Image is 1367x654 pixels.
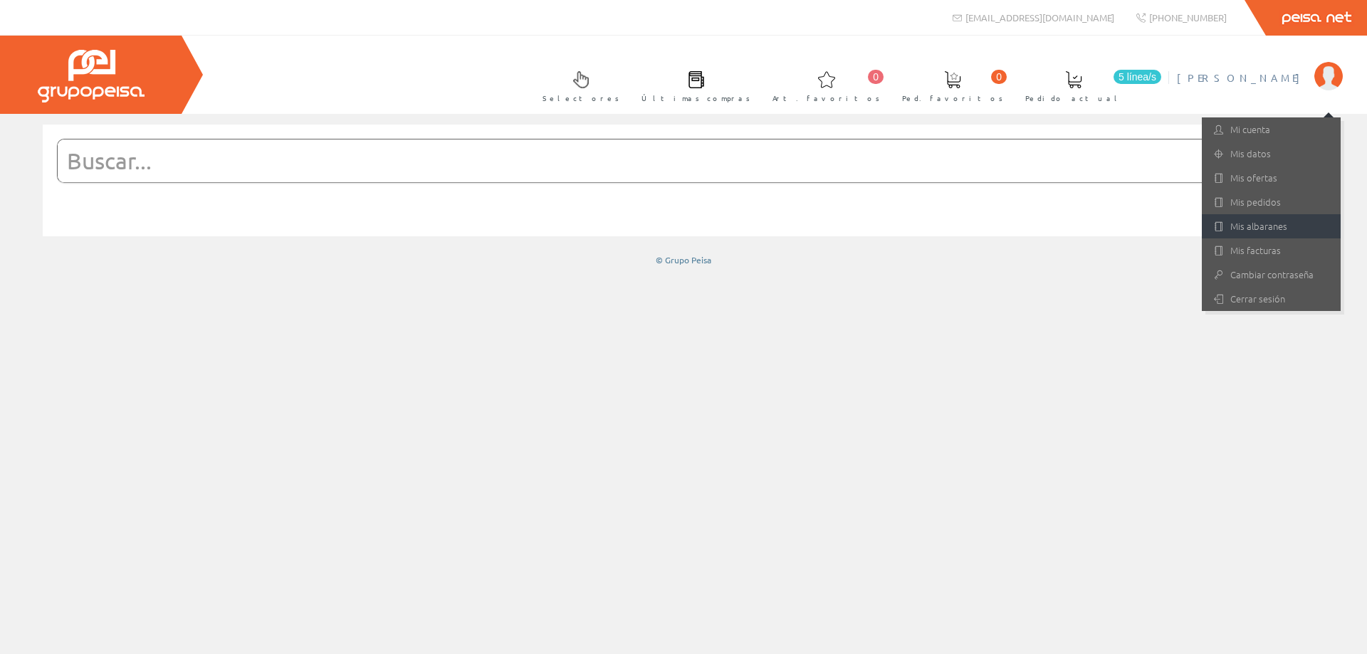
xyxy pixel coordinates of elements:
a: Mi cuenta [1202,117,1341,142]
a: 5 línea/s Pedido actual [1011,59,1165,111]
span: Ped. favoritos [902,91,1003,105]
span: Selectores [543,91,619,105]
a: Mis albaranes [1202,214,1341,238]
input: Buscar... [58,139,1274,182]
span: Últimas compras [641,91,750,105]
a: Mis facturas [1202,238,1341,263]
span: [PHONE_NUMBER] [1149,11,1227,23]
a: Mis pedidos [1202,190,1341,214]
a: Últimas compras [627,59,758,111]
span: [PERSON_NAME] [1177,70,1307,85]
span: 5 línea/s [1114,70,1161,84]
div: © Grupo Peisa [43,254,1324,266]
a: Cerrar sesión [1202,287,1341,311]
span: 0 [991,70,1007,84]
a: Selectores [528,59,627,111]
img: Grupo Peisa [38,50,145,102]
span: 0 [868,70,884,84]
a: Mis datos [1202,142,1341,166]
span: Pedido actual [1025,91,1122,105]
a: Cambiar contraseña [1202,263,1341,287]
a: [PERSON_NAME] [1177,59,1343,73]
span: Art. favoritos [772,91,880,105]
a: Mis ofertas [1202,166,1341,190]
span: [EMAIL_ADDRESS][DOMAIN_NAME] [965,11,1114,23]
